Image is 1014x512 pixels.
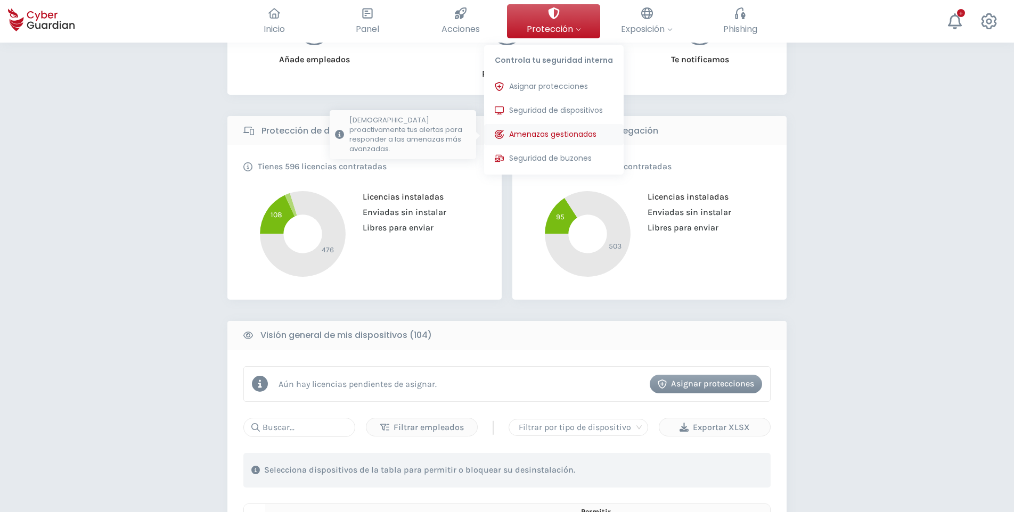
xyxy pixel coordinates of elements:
[264,22,285,36] span: Inicio
[723,22,757,36] span: Phishing
[507,4,600,38] button: ProtecciónControla tu seguridad internaAsignar proteccionesSeguridad de dispositivosAmenazas gest...
[693,4,787,38] button: Phishing
[271,45,358,66] div: Añade empleados
[667,421,762,434] div: Exportar XLSX
[264,465,575,475] p: Selecciona dispositivos de la tabla para permitir o bloquear su desinstalación.
[656,45,744,66] div: Te notificamos
[957,9,965,17] div: +
[484,45,624,71] p: Controla tu seguridad interna
[321,4,414,38] button: Panel
[355,207,446,217] span: Enviadas sin instalar
[659,418,771,436] button: Exportar XLSX
[600,4,693,38] button: Exposición
[366,418,478,436] button: Filtrar empleados
[260,329,432,342] b: Visión general de mis dispositivos (104)
[484,124,624,145] button: Amenazas gestionadas[DEMOGRAPHIC_DATA] proactivamente tus alertas para responder a las amenazas m...
[355,192,444,202] span: Licencias instaladas
[621,22,673,36] span: Exposición
[356,22,379,36] span: Panel
[509,81,588,92] span: Asignar protecciones
[527,22,581,36] span: Protección
[258,161,387,172] p: Tienes 596 licencias contratadas
[658,377,754,390] div: Asignar protecciones
[491,419,495,435] span: |
[227,4,321,38] button: Inicio
[509,129,596,140] span: Amenazas gestionadas
[463,45,551,79] div: Instala las protecciones
[243,418,355,437] input: Buscar...
[441,22,480,36] span: Acciones
[374,421,469,434] div: Filtrar empleados
[279,379,437,389] p: Aún hay licencias pendientes de asignar.
[640,207,731,217] span: Enviadas sin instalar
[355,222,434,233] span: Libres para enviar
[414,4,507,38] button: Acciones
[484,100,624,121] button: Seguridad de dispositivos
[509,153,592,164] span: Seguridad de buzones
[640,192,729,202] span: Licencias instaladas
[484,76,624,97] button: Asignar protecciones
[349,115,471,154] p: [DEMOGRAPHIC_DATA] proactivamente tus alertas para responder a las amenazas más avanzadas.
[650,375,762,393] button: Asignar protecciones
[640,222,718,233] span: Libres para enviar
[261,125,377,137] b: Protección de dispositivos
[484,148,624,169] button: Seguridad de buzones
[509,105,603,116] span: Seguridad de dispositivos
